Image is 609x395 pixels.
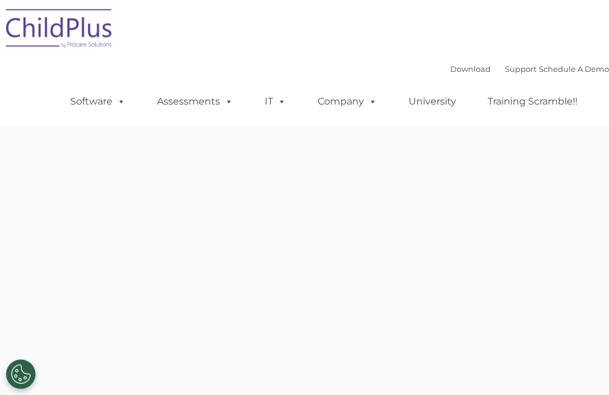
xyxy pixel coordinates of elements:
[145,90,245,113] a: Assessments
[450,64,491,74] a: Download
[397,90,468,113] a: University
[6,359,36,389] button: Cookies Settings
[253,90,298,113] a: IT
[306,90,389,113] a: Company
[539,64,609,74] a: Schedule A Demo
[450,64,609,74] font: |
[58,90,137,113] a: Software
[505,64,536,74] a: Support
[476,90,589,113] a: Training Scramble!!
